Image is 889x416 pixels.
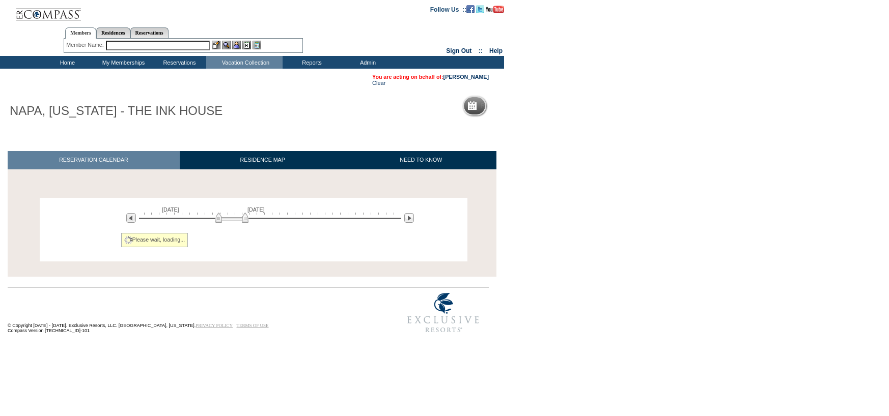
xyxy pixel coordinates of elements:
[443,74,489,80] a: [PERSON_NAME]
[283,56,339,69] td: Reports
[196,323,233,328] a: PRIVACY POLICY
[481,103,559,109] h5: Reservation Calendar
[486,6,504,12] a: Subscribe to our YouTube Channel
[466,6,475,12] a: Become our fan on Facebook
[180,151,346,169] a: RESIDENCE MAP
[253,41,261,49] img: b_calculator.gif
[38,56,94,69] td: Home
[94,56,150,69] td: My Memberships
[466,5,475,13] img: Become our fan on Facebook
[446,47,471,54] a: Sign Out
[398,287,489,338] img: Exclusive Resorts
[206,56,283,69] td: Vacation Collection
[237,323,269,328] a: TERMS OF USE
[242,41,251,49] img: Reservations
[121,233,188,247] div: Please wait, loading...
[372,74,489,80] span: You are acting on behalf of:
[232,41,241,49] img: Impersonate
[96,27,130,38] a: Residences
[130,27,169,38] a: Reservations
[8,151,180,169] a: RESERVATION CALENDAR
[212,41,220,49] img: b_edit.gif
[126,213,136,223] img: Previous
[247,206,265,213] span: [DATE]
[8,288,364,338] td: © Copyright [DATE] - [DATE]. Exclusive Resorts, LLC. [GEOGRAPHIC_DATA], [US_STATE]. Compass Versi...
[476,6,484,12] a: Follow us on Twitter
[162,206,179,213] span: [DATE]
[339,56,395,69] td: Admin
[66,41,105,49] div: Member Name:
[8,102,225,120] h1: NAPA, [US_STATE] - THE INK HOUSE
[430,5,466,13] td: Follow Us ::
[150,56,206,69] td: Reservations
[476,5,484,13] img: Follow us on Twitter
[345,151,496,169] a: NEED TO KNOW
[124,236,132,244] img: spinner2.gif
[372,80,385,86] a: Clear
[486,6,504,13] img: Subscribe to our YouTube Channel
[222,41,231,49] img: View
[489,47,503,54] a: Help
[404,213,414,223] img: Next
[479,47,483,54] span: ::
[65,27,96,39] a: Members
